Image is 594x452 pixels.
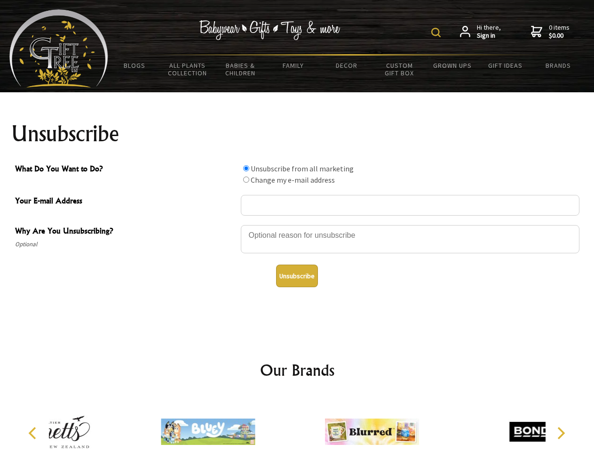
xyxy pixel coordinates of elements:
[15,195,236,209] span: Your E-mail Address
[267,56,320,75] a: Family
[431,28,441,37] img: product search
[9,9,108,88] img: Babyware - Gifts - Toys and more...
[549,23,570,40] span: 0 items
[549,32,570,40] strong: $0.00
[241,195,579,216] input: Your E-mail Address
[532,56,585,75] a: Brands
[276,265,318,287] button: Unsubscribe
[477,32,501,40] strong: Sign in
[11,122,583,145] h1: Unsubscribe
[243,165,249,171] input: What Do You Want to Do?
[199,20,341,40] img: Babywear - Gifts - Toys & more
[550,423,571,444] button: Next
[477,24,501,40] span: Hi there,
[243,177,249,183] input: What Do You Want to Do?
[15,163,236,177] span: What Do You Want to Do?
[15,225,236,239] span: Why Are You Unsubscribing?
[161,56,214,83] a: All Plants Collection
[251,175,335,185] label: Change my e-mail address
[460,24,501,40] a: Hi there,Sign in
[19,359,576,381] h2: Our Brands
[373,56,426,83] a: Custom Gift Box
[479,56,532,75] a: Gift Ideas
[108,56,161,75] a: BLOGS
[24,423,44,444] button: Previous
[251,164,354,173] label: Unsubscribe from all marketing
[531,24,570,40] a: 0 items$0.00
[214,56,267,83] a: Babies & Children
[426,56,479,75] a: Grown Ups
[15,239,236,250] span: Optional
[241,225,579,253] textarea: Why Are You Unsubscribing?
[320,56,373,75] a: Decor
